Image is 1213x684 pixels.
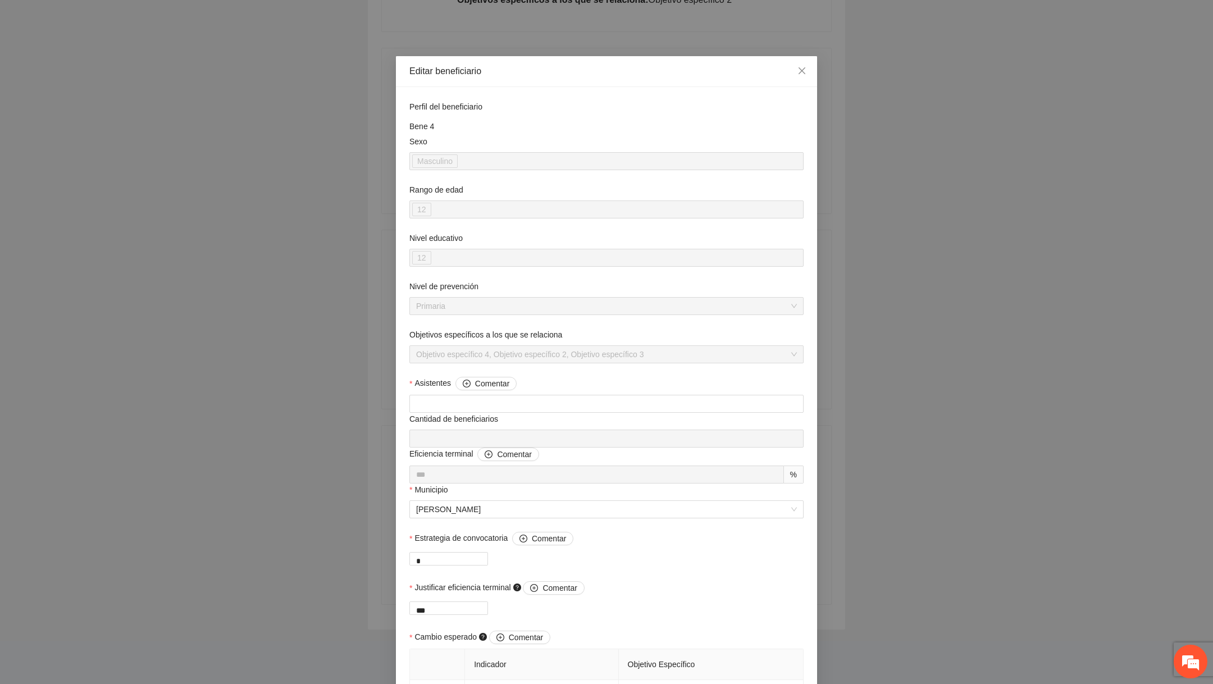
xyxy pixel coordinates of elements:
button: Justificar eficiencia terminal question-circle [523,581,584,595]
span: close [797,66,806,75]
span: question-circle [479,633,487,641]
button: Close [787,56,817,86]
div: Editar beneficiario [409,65,804,77]
div: Bene 4 [409,120,804,133]
label: Municipio [409,484,448,496]
button: Eficiencia terminal [477,448,539,461]
span: Comentar [475,377,509,390]
button: Asistentes [455,377,517,390]
div: % [784,466,804,484]
span: Comentar [542,582,577,594]
button: Cambio esperado question-circle [489,631,550,644]
th: Objetivo Específico [619,649,804,680]
span: 12 [412,203,431,216]
span: 12 [417,203,426,216]
span: Estrategia de convocatoria [414,532,573,545]
button: Estrategia de convocatoria [512,532,573,545]
span: Masculino [412,154,458,168]
span: Allende [416,501,797,518]
span: Cantidad de beneficiarios [409,413,503,425]
label: Nivel de prevención [409,280,478,293]
span: Objetivo específico 4, Objetivo específico 2, Objetivo específico 3 [416,346,797,363]
span: Comentar [532,532,566,545]
label: Nivel educativo [409,232,463,244]
span: Comentar [509,631,543,644]
th: Indicador [465,649,618,680]
span: Perfil del beneficiario [409,101,487,113]
span: Cambio esperado [414,631,550,644]
span: question-circle [513,583,521,591]
span: 12 [412,251,431,265]
span: Comentar [497,448,531,460]
span: 12 [417,252,426,264]
label: Rango de edad [409,184,463,196]
span: Eficiencia terminal [409,448,539,461]
span: Masculino [417,155,453,167]
span: Asistentes [414,377,517,390]
span: Justificar eficiencia terminal [414,581,584,595]
span: plus-circle [519,535,527,544]
span: plus-circle [496,633,504,642]
label: Objetivos específicos a los que se relaciona [409,329,562,341]
label: Sexo [409,135,427,148]
span: plus-circle [463,380,471,389]
span: Primaria [416,298,797,314]
span: plus-circle [485,450,493,459]
span: plus-circle [530,584,538,593]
